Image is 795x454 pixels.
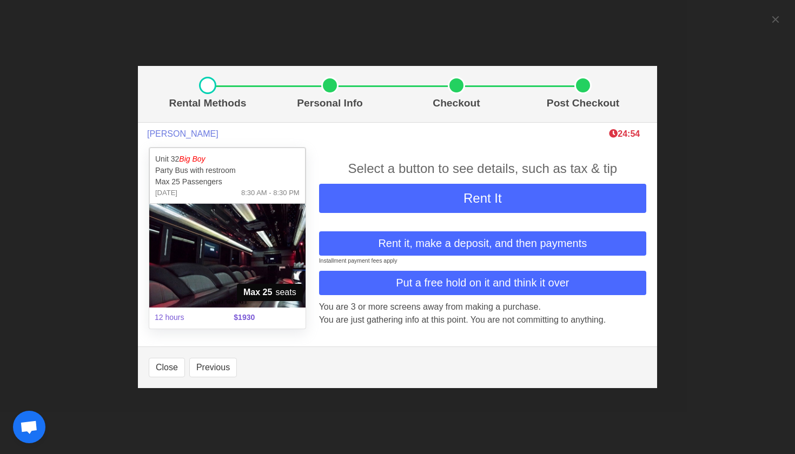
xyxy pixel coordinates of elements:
div: Select a button to see details, such as tax & tip [319,159,646,178]
span: Put a free hold on it and think it over [396,275,569,291]
div: Open chat [13,411,45,443]
p: You are just gathering info at this point. You are not committing to anything. [319,313,646,326]
span: Rent it, make a deposit, and then payments [378,235,587,251]
button: Rent It [319,184,646,213]
p: Party Bus with restroom [155,165,300,176]
span: 8:30 AM - 8:30 PM [241,188,300,198]
p: Rental Methods [153,96,262,111]
strong: Max 25 [243,286,272,299]
small: Installment payment fees apply [319,257,398,264]
span: The clock is ticking ⁠— this timer shows how long we'll hold this limo during checkout. If time r... [609,129,640,138]
b: 24:54 [609,129,640,138]
p: Max 25 Passengers [155,176,300,188]
p: Personal Info [271,96,389,111]
button: Previous [189,358,237,377]
span: seats [237,284,303,301]
span: Rent It [463,191,502,205]
p: You are 3 or more screens away from making a purchase. [319,301,646,313]
p: Checkout [398,96,515,111]
button: Rent it, make a deposit, and then payments [319,231,646,256]
button: Close [149,358,185,377]
p: Unit 32 [155,153,300,165]
span: [PERSON_NAME] [147,129,218,139]
button: Put a free hold on it and think it over [319,271,646,295]
span: 12 hours [148,305,227,330]
img: 32%2002.jpg [149,204,306,308]
em: Big Boy [179,155,205,163]
p: Post Checkout [524,96,642,111]
span: [DATE] [155,188,177,198]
